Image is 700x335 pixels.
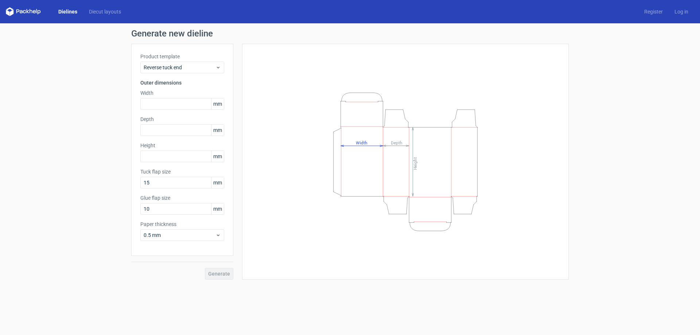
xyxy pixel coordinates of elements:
[140,168,224,175] label: Tuck flap size
[413,157,418,170] tspan: Height
[211,151,224,162] span: mm
[140,194,224,202] label: Glue flap size
[52,8,83,15] a: Dielines
[144,64,215,71] span: Reverse tuck end
[638,8,669,15] a: Register
[131,29,569,38] h1: Generate new dieline
[211,125,224,136] span: mm
[140,116,224,123] label: Depth
[391,140,402,145] tspan: Depth
[83,8,127,15] a: Diecut layouts
[140,53,224,60] label: Product template
[140,89,224,97] label: Width
[211,177,224,188] span: mm
[211,98,224,109] span: mm
[140,221,224,228] label: Paper thickness
[140,79,224,86] h3: Outer dimensions
[211,203,224,214] span: mm
[140,142,224,149] label: Height
[669,8,694,15] a: Log in
[144,231,215,239] span: 0.5 mm
[356,140,367,145] tspan: Width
